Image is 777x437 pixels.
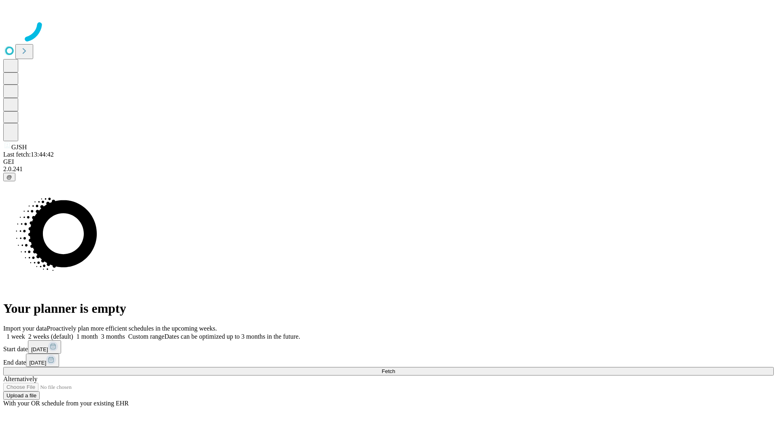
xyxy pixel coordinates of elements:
[3,391,40,400] button: Upload a file
[3,165,774,173] div: 2.0.241
[3,151,54,158] span: Last fetch: 13:44:42
[128,333,164,340] span: Custom range
[3,158,774,165] div: GEI
[3,301,774,316] h1: Your planner is empty
[382,368,395,374] span: Fetch
[6,333,25,340] span: 1 week
[47,325,217,332] span: Proactively plan more efficient schedules in the upcoming weeks.
[28,333,73,340] span: 2 weeks (default)
[101,333,125,340] span: 3 months
[26,354,59,367] button: [DATE]
[3,375,37,382] span: Alternatively
[31,346,48,352] span: [DATE]
[3,400,129,407] span: With your OR schedule from your existing EHR
[3,354,774,367] div: End date
[6,174,12,180] span: @
[164,333,300,340] span: Dates can be optimized up to 3 months in the future.
[3,173,15,181] button: @
[3,325,47,332] span: Import your data
[29,360,46,366] span: [DATE]
[76,333,98,340] span: 1 month
[3,340,774,354] div: Start date
[11,144,27,151] span: GJSH
[3,367,774,375] button: Fetch
[28,340,61,354] button: [DATE]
